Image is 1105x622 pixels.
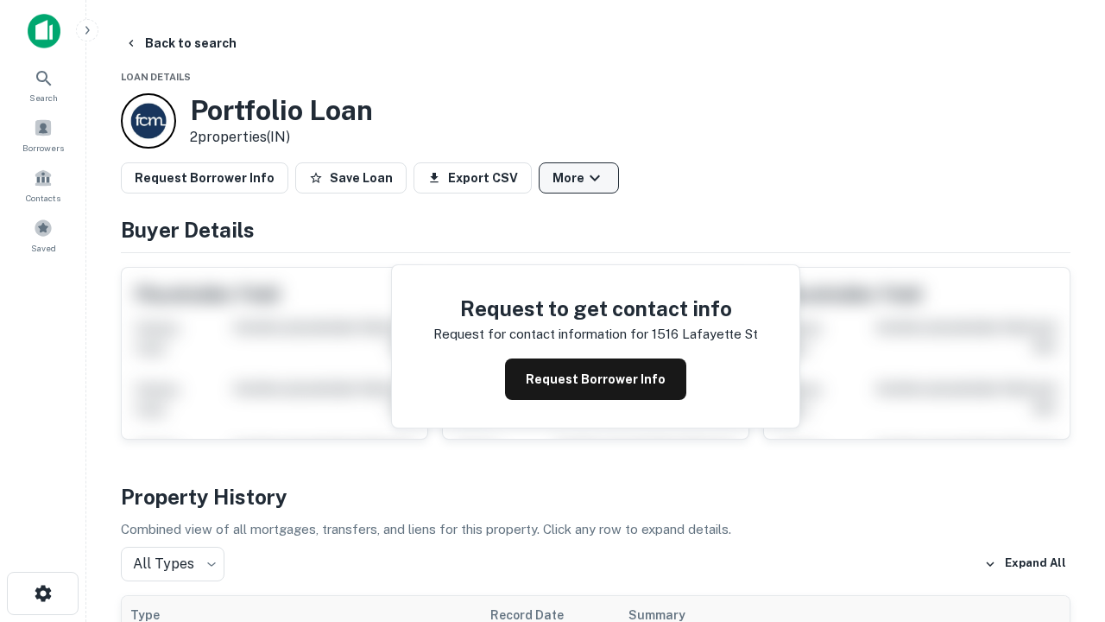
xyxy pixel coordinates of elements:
h4: Property History [121,481,1070,512]
div: All Types [121,547,224,581]
p: 2 properties (IN) [190,127,373,148]
button: Save Loan [295,162,407,194]
span: Borrowers [22,141,64,155]
img: capitalize-icon.png [28,14,60,48]
a: Borrowers [5,111,81,158]
button: More [539,162,619,194]
h4: Request to get contact info [433,293,758,324]
button: Expand All [980,551,1070,577]
a: Saved [5,212,81,258]
p: 1516 lafayette st [652,324,758,345]
button: Export CSV [414,162,532,194]
h3: Portfolio Loan [190,94,373,127]
span: Loan Details [121,72,191,82]
button: Request Borrower Info [121,162,288,194]
button: Request Borrower Info [505,359,686,400]
iframe: Chat Widget [1019,428,1105,511]
p: Combined view of all mortgages, transfers, and liens for this property. Click any row to expand d... [121,519,1070,540]
span: Search [29,91,58,105]
a: Search [5,61,81,108]
p: Request for contact information for [433,324,648,345]
a: Contacts [5,162,81,208]
h4: Buyer Details [121,214,1070,245]
span: Contacts [26,191,60,205]
span: Saved [31,241,56,255]
button: Back to search [117,28,243,59]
